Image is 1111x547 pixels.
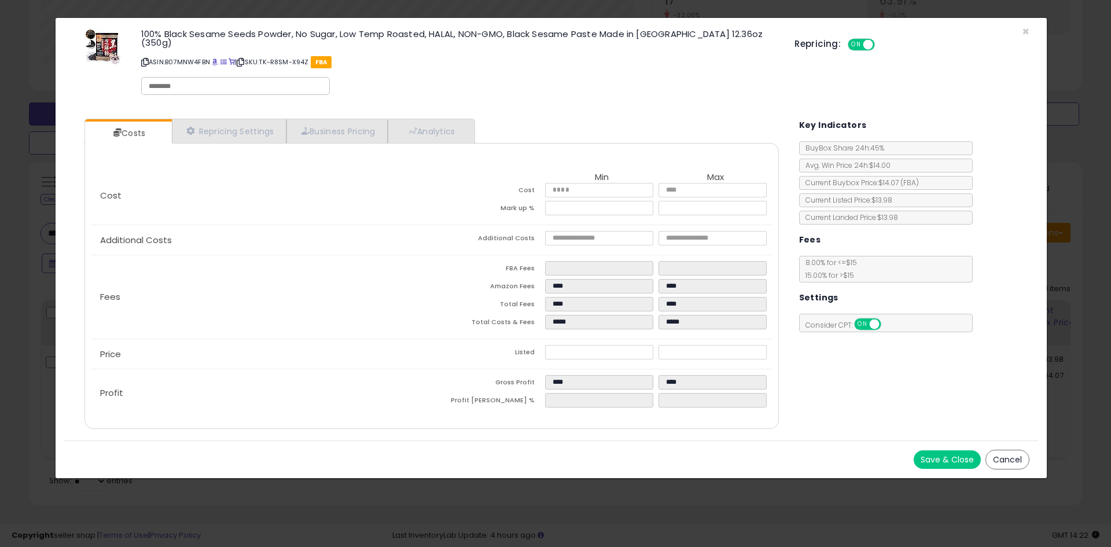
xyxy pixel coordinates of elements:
td: Listed [432,345,545,363]
span: Current Landed Price: $13.98 [800,212,898,222]
p: Fees [91,292,432,302]
th: Max [658,172,772,183]
td: Profit [PERSON_NAME] % [432,393,545,411]
span: × [1022,23,1029,40]
h3: 100% Black Sesame Seeds Powder, No Sugar, Low Temp Roasted, HALAL, NON-GMO, Black Sesame Paste Ma... [141,30,777,47]
span: ON [849,40,863,50]
span: FBA [311,56,332,68]
h5: Key Indicators [799,118,867,133]
a: Repricing Settings [172,119,286,143]
img: 51L5J5yGfJL._SL60_.jpg [86,30,120,64]
p: Profit [91,388,432,398]
a: Business Pricing [286,119,388,143]
p: ASIN: B07MNW4FBN | SKU: TK-R8SM-X94Z [141,53,777,71]
td: FBA Fees [432,261,545,279]
button: Cancel [985,450,1029,469]
span: $14.07 [878,178,919,188]
td: Mark up % [432,201,545,219]
h5: Repricing: [794,39,841,49]
a: Analytics [388,119,473,143]
span: BuyBox Share 24h: 45% [800,143,884,153]
td: Amazon Fees [432,279,545,297]
p: Cost [91,191,432,200]
p: Additional Costs [91,236,432,245]
span: OFF [873,40,892,50]
p: Price [91,350,432,359]
span: ( FBA ) [900,178,919,188]
a: BuyBox page [212,57,218,67]
th: Min [545,172,658,183]
span: Consider CPT: [800,320,896,330]
a: Your listing only [229,57,235,67]
td: Cost [432,183,545,201]
td: Total Fees [432,297,545,315]
button: Save & Close [914,450,981,469]
span: 8.00 % for <= $15 [800,258,857,280]
h5: Fees [799,233,821,247]
span: Avg. Win Price 24h: $14.00 [800,160,891,170]
h5: Settings [799,291,838,305]
span: Current Buybox Price: [800,178,919,188]
a: All offer listings [220,57,227,67]
span: Current Listed Price: $13.98 [800,195,892,205]
td: Total Costs & Fees [432,315,545,333]
td: Gross Profit [432,375,545,393]
span: OFF [879,320,897,329]
span: ON [855,320,870,329]
span: 15.00 % for > $15 [800,270,854,280]
a: Costs [85,122,171,145]
td: Additional Costs [432,231,545,249]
